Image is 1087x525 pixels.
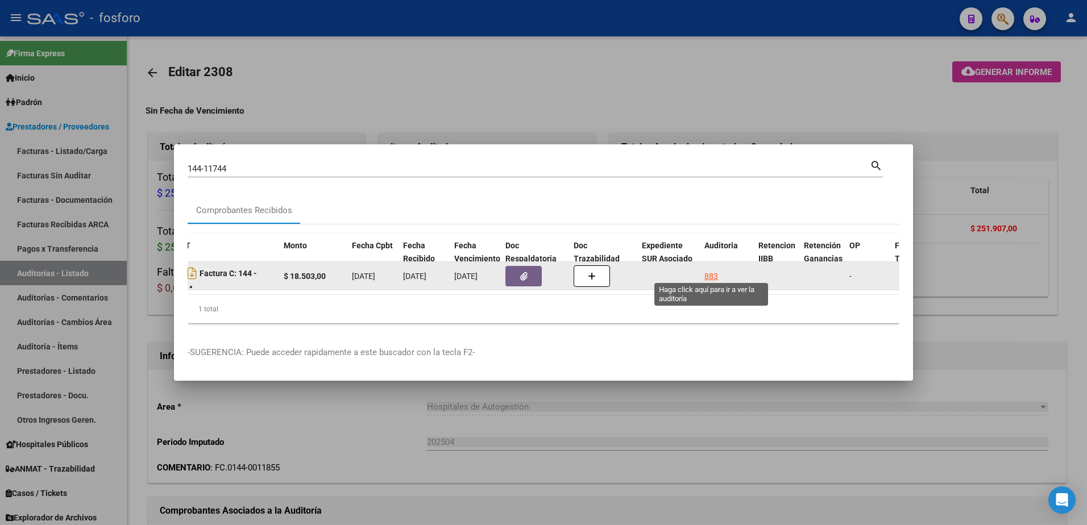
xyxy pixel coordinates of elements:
span: Doc Respaldatoria [505,241,557,263]
datatable-header-cell: Auditoria [700,234,754,284]
span: Fecha Cpbt [352,241,393,250]
datatable-header-cell: Fecha Cpbt [347,234,399,284]
i: Descargar documento [185,264,200,282]
span: OP [849,241,860,250]
span: Auditoria [704,241,738,250]
datatable-header-cell: Fecha Recibido [399,234,450,284]
p: -SUGERENCIA: Puede acceder rapidamente a este buscador con la tecla F2- [188,346,899,359]
datatable-header-cell: CPBT [165,234,279,284]
span: Retencion IIBB [758,241,795,263]
datatable-header-cell: Fecha Transferido [890,234,953,284]
span: Fecha Transferido [895,241,937,263]
span: - [849,272,852,281]
div: Comprobantes Recibidos [196,204,292,217]
span: Fecha Vencimiento [454,241,500,263]
datatable-header-cell: Fecha Vencimiento [450,234,501,284]
datatable-header-cell: Expediente SUR Asociado [637,234,700,284]
mat-icon: search [870,158,883,172]
span: [DATE] [403,272,426,281]
span: Retención Ganancias [804,241,843,263]
div: Open Intercom Messenger [1048,486,1076,514]
div: 1 total [188,295,899,323]
strong: $ 18.503,00 [284,272,326,281]
div: 883 [704,270,718,283]
span: Fecha Recibido [403,241,435,263]
span: [DATE] [352,272,375,281]
datatable-header-cell: Doc Respaldatoria [501,234,569,284]
span: Doc Trazabilidad [574,241,620,263]
datatable-header-cell: Doc Trazabilidad [569,234,637,284]
span: Expediente SUR Asociado [642,241,692,263]
span: [DATE] [454,272,478,281]
strong: Factura C: 144 - 11744 [170,269,257,293]
datatable-header-cell: Retención Ganancias [799,234,845,284]
datatable-header-cell: Monto [279,234,347,284]
span: Monto [284,241,307,250]
datatable-header-cell: Retencion IIBB [754,234,799,284]
datatable-header-cell: OP [845,234,890,284]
